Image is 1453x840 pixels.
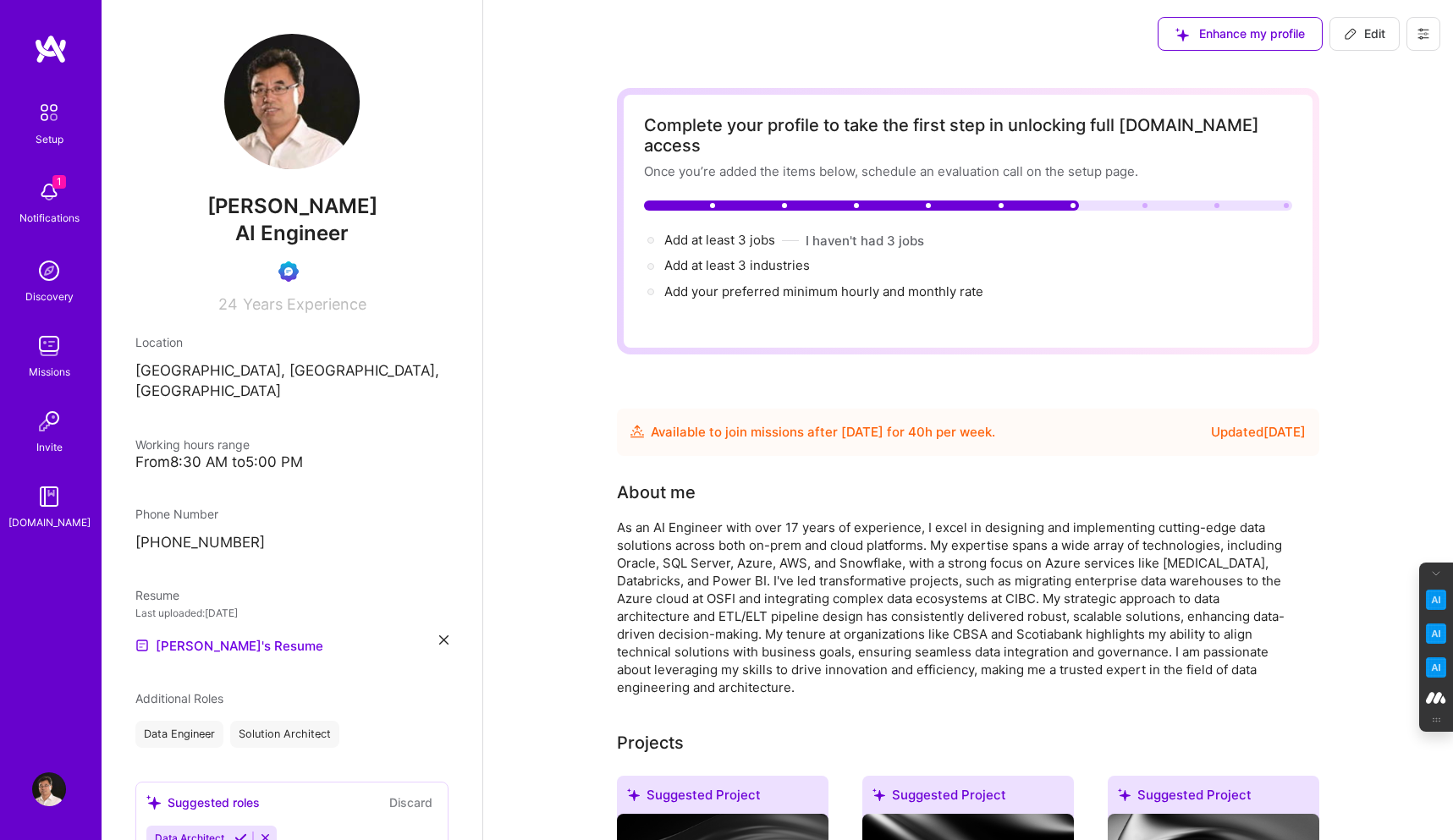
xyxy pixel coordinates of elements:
button: I haven't had 3 jobs [806,232,924,250]
span: Working hours range [135,437,250,452]
div: Missions [29,363,70,381]
img: Jargon Buster icon [1426,657,1446,678]
img: Key Point Extractor icon [1426,590,1446,610]
i: icon SuggestedTeams [146,795,161,810]
span: Additional Roles [135,691,223,705]
p: [GEOGRAPHIC_DATA], [GEOGRAPHIC_DATA], [GEOGRAPHIC_DATA] [135,361,449,402]
div: Location [135,333,449,351]
span: 24 [218,295,238,313]
div: Available to join missions after [DATE] for h per week . [651,422,995,442]
div: Discovery [25,288,74,305]
div: Once you’re added the items below, schedule an evaluation call on the setup page. [644,162,1292,180]
span: 40 [908,424,925,440]
div: Updated [DATE] [1211,422,1306,442]
i: icon SuggestedTeams [872,788,885,801]
a: User Avatar [28,772,70,806]
img: User Avatar [224,34,360,169]
div: Suggested roles [146,793,260,811]
span: Phone Number [135,507,218,521]
i: icon Close [439,635,449,645]
i: icon SuggestedTeams [1118,788,1131,801]
button: Edit [1329,17,1400,51]
img: setup [31,95,67,130]
span: Add at least 3 industries [664,257,810,273]
span: Add at least 3 jobs [664,232,775,248]
img: Evaluation Call Booked [278,261,299,282]
i: icon SuggestedTeams [1175,28,1189,41]
div: Data Engineer [135,721,223,748]
div: From 8:30 AM to 5:00 PM [135,453,449,471]
span: AI Engineer [235,221,349,245]
p: [PHONE_NUMBER] [135,533,449,553]
img: guide book [32,480,66,513]
div: Solution Architect [230,721,339,748]
img: discovery [32,254,66,288]
a: [PERSON_NAME]'s Resume [135,635,323,656]
img: Invite [32,404,66,438]
span: Resume [135,588,179,602]
div: Last uploaded: [DATE] [135,604,449,622]
div: Setup [36,130,63,148]
img: Email Tone Analyzer icon [1426,623,1446,644]
img: Resume [135,639,149,652]
i: icon SuggestedTeams [627,788,640,801]
span: 1 [52,175,66,189]
span: Enhance my profile [1175,25,1305,42]
img: User Avatar [32,772,66,806]
div: Notifications [19,209,80,227]
div: Suggested Project [1108,776,1319,821]
span: Years Experience [243,295,366,313]
div: Suggested Project [617,776,828,821]
div: Suggested Project [862,776,1074,821]
div: Invite [36,438,63,456]
button: Enhance my profile [1158,17,1323,51]
div: Complete your profile to take the first step in unlocking full [DOMAIN_NAME] access [644,115,1292,156]
span: Add your preferred minimum hourly and monthly rate [664,283,983,299]
div: As an AI Engineer with over 17 years of experience, I excel in designing and implementing cutting... [617,519,1294,696]
div: [DOMAIN_NAME] [8,513,91,531]
div: Projects [617,730,684,755]
img: teamwork [32,329,66,363]
div: About me [617,480,696,505]
img: bell [32,175,66,209]
img: logo [34,34,68,64]
img: Availability [630,425,644,438]
span: [PERSON_NAME] [135,194,449,219]
span: Edit [1344,25,1385,42]
button: Discard [384,793,438,812]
